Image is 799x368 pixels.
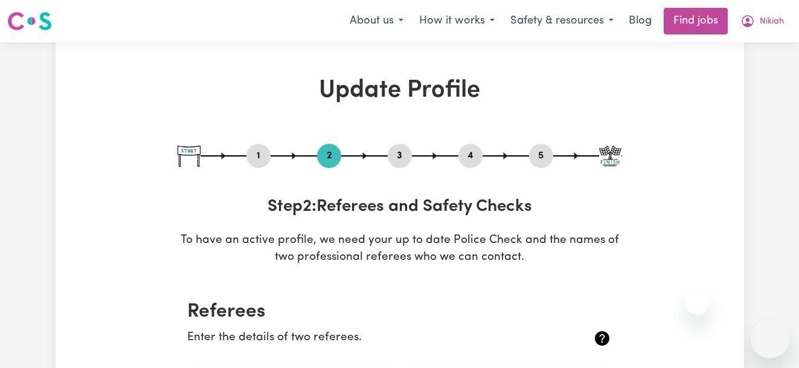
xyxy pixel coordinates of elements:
h1: Update Profile [178,76,622,105]
h2: Referees [187,300,612,323]
a: Find jobs [664,8,728,34]
button: About us [342,8,411,34]
a: Careseekers logo [7,7,52,35]
button: Go to step 2 [317,148,341,164]
a: Blog [621,8,659,34]
button: Go to step 5 [529,148,553,164]
p: To have an active profile, we need your up to date Police Check and the names of two professional... [178,232,622,267]
iframe: Close message [685,291,710,315]
button: Safety & resources [502,8,621,34]
h3: Step 2 : Referees and Safety Checks [178,197,622,218]
span: Nikiah [760,15,784,28]
img: Careseekers logo [7,10,52,32]
iframe: Button to launch messaging window [751,320,789,358]
button: How it works [411,8,502,34]
p: Enter the details of two referees. [187,329,542,347]
button: My Account [733,8,792,34]
button: Go to step 1 [246,148,271,164]
button: Go to step 4 [458,148,483,164]
button: Go to step 3 [388,148,412,164]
